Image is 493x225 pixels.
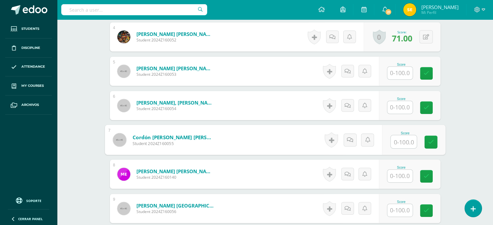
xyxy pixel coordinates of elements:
[117,99,130,112] img: 45x45
[117,30,130,43] img: 0c5f5d061948b90881737cffa276875c.png
[421,4,458,10] span: [PERSON_NAME]
[403,3,416,16] img: 4e9def19cc85b7c337b3cd984476dcf2.png
[132,141,212,146] span: Student 2024Z160055
[387,97,416,101] div: Score
[136,37,214,43] span: Student 2024Z160052
[387,101,413,114] input: 0-100.0
[21,83,44,88] span: My courses
[387,200,416,204] div: Score
[387,166,416,169] div: Score
[392,33,412,44] span: 71.00
[136,99,214,106] a: [PERSON_NAME], [PERSON_NAME]
[387,63,416,66] div: Score
[136,65,214,72] a: [PERSON_NAME] [PERSON_NAME]
[26,198,41,203] span: Soporte
[387,170,413,182] input: 0-100.0
[136,106,214,111] span: Student 2024Z160054
[136,31,214,37] a: [PERSON_NAME] [PERSON_NAME]
[373,29,386,44] a: 0
[117,168,130,181] img: 85c314a342fef160707342df1d3cf3ee.png
[5,96,52,115] a: Archivos
[5,76,52,96] a: My courses
[387,67,413,79] input: 0-100.0
[136,202,214,209] a: [PERSON_NAME] [GEOGRAPHIC_DATA], Anabelén
[117,202,130,215] img: 45x45
[136,174,214,180] span: Student 2024Z160140
[136,168,214,174] a: [PERSON_NAME] [PERSON_NAME]
[117,65,130,78] img: 45x45
[387,204,413,217] input: 0-100.0
[5,19,52,39] a: Students
[392,30,412,34] div: Score:
[61,4,207,15] input: Search a user…
[18,217,43,221] span: Cerrar panel
[385,8,392,16] span: 21
[113,133,126,146] img: 45x45
[132,134,212,141] a: Cordón [PERSON_NAME] [PERSON_NAME]
[21,102,39,107] span: Archivos
[8,196,49,205] a: Soporte
[136,72,214,77] span: Student 2024Z160053
[21,64,45,69] span: Attendance
[136,209,214,214] span: Student 2024Z160056
[5,58,52,77] a: Attendance
[21,45,40,51] span: Discipline
[21,26,39,31] span: Students
[421,10,458,15] span: Mi Perfil
[391,135,417,148] input: 0-100.0
[5,39,52,58] a: Discipline
[390,131,420,135] div: Score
